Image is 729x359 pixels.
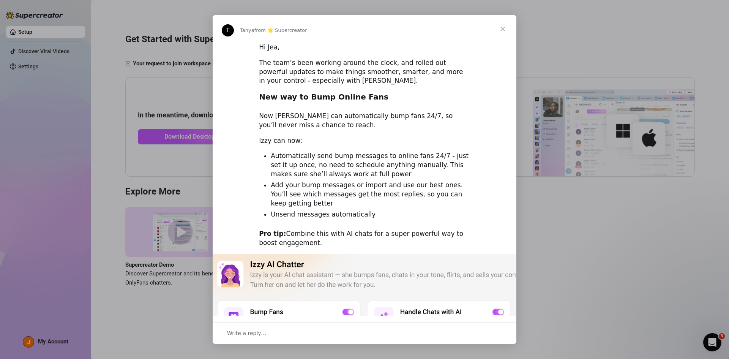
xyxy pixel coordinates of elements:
[259,43,470,52] div: Hi Jea,
[259,229,470,248] div: Combine this with AI chats for a super powerful way to boost engagement.
[259,92,470,106] h2: New way to Bump Online Fans
[213,322,516,344] div: Open conversation and reply
[259,136,470,145] div: Izzy can now:
[259,59,470,85] div: The team’s been working around the clock, and rolled out powerful updates to make things smoother...
[240,27,254,33] span: Tanya
[271,152,470,179] li: Automatically send bump messages to online fans 24/7 - just set it up once, no need to schedule a...
[271,210,470,219] li: Unsend messages automatically
[227,328,267,338] span: Write a reply…
[489,15,516,43] span: Close
[271,181,470,208] li: Add your bump messages or import and use our best ones. You’ll see which messages get the most re...
[259,230,286,237] b: Pro tip:
[254,27,307,33] span: from 🌟 Supercreator
[222,24,234,36] div: Profile image for Tanya
[259,112,470,130] div: Now [PERSON_NAME] can automatically bump fans 24/7, so you’ll never miss a chance to reach.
